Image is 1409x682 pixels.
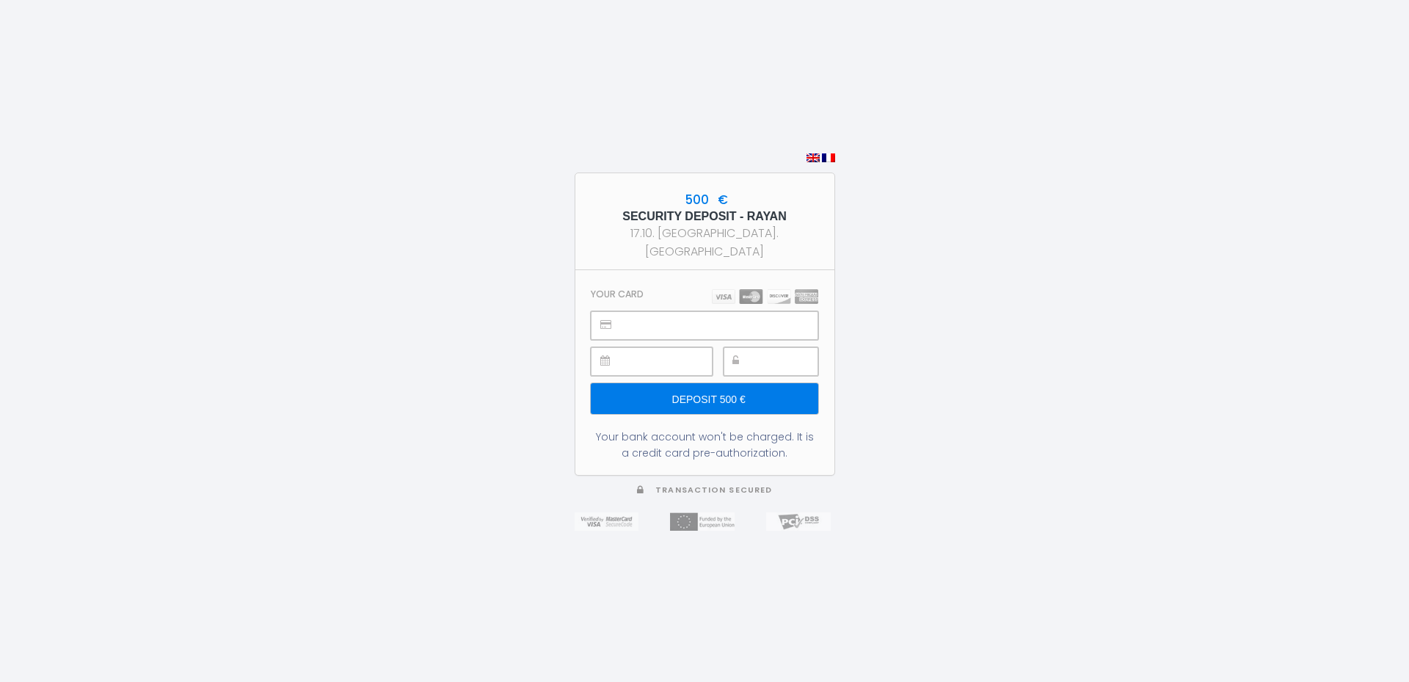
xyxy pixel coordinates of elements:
[655,485,772,496] span: Transaction secured
[757,348,818,375] iframe: Secure payment input frame
[624,312,817,339] iframe: Secure payment input frame
[591,289,644,300] h3: Your card
[712,289,818,304] img: carts.png
[591,429,818,461] div: Your bank account won't be charged. It is a credit card pre-authorization.
[681,191,728,208] span: 500 €
[807,153,820,162] img: en.png
[589,209,821,223] h5: SECURITY DEPOSIT - RAYAN
[624,348,711,375] iframe: Secure payment input frame
[589,224,821,261] div: 17.10. [GEOGRAPHIC_DATA]. [GEOGRAPHIC_DATA]
[822,153,835,162] img: fr.png
[591,383,818,414] input: Deposit 500 €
